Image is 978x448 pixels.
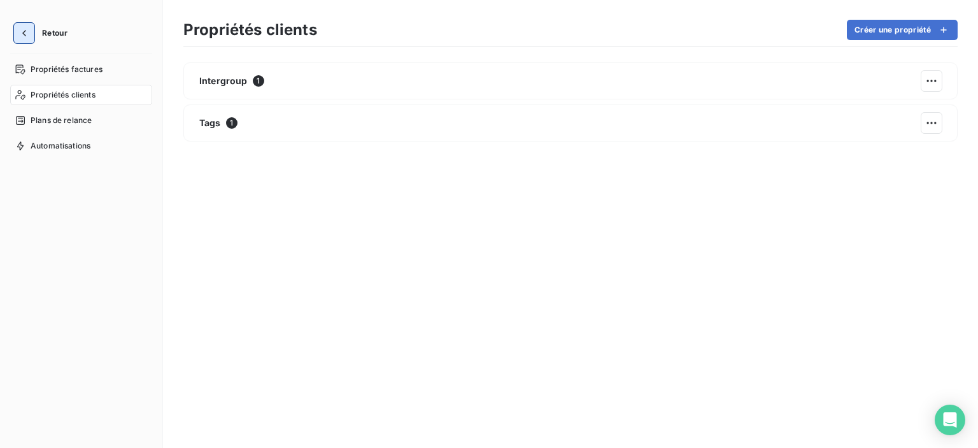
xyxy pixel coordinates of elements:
[31,64,103,75] span: Propriétés factures
[10,23,78,43] button: Retour
[31,89,96,101] span: Propriétés clients
[10,85,152,105] a: Propriétés clients
[847,20,958,40] button: Créer une propriété
[199,117,221,129] span: Tags
[226,117,237,129] span: 1
[10,136,152,156] a: Automatisations
[42,29,67,37] span: Retour
[199,75,248,87] span: Intergroup
[183,18,317,41] h3: Propriétés clients
[935,405,965,435] div: Open Intercom Messenger
[10,59,152,80] a: Propriétés factures
[253,75,264,87] span: 1
[31,115,92,126] span: Plans de relance
[31,140,90,152] span: Automatisations
[10,110,152,131] a: Plans de relance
